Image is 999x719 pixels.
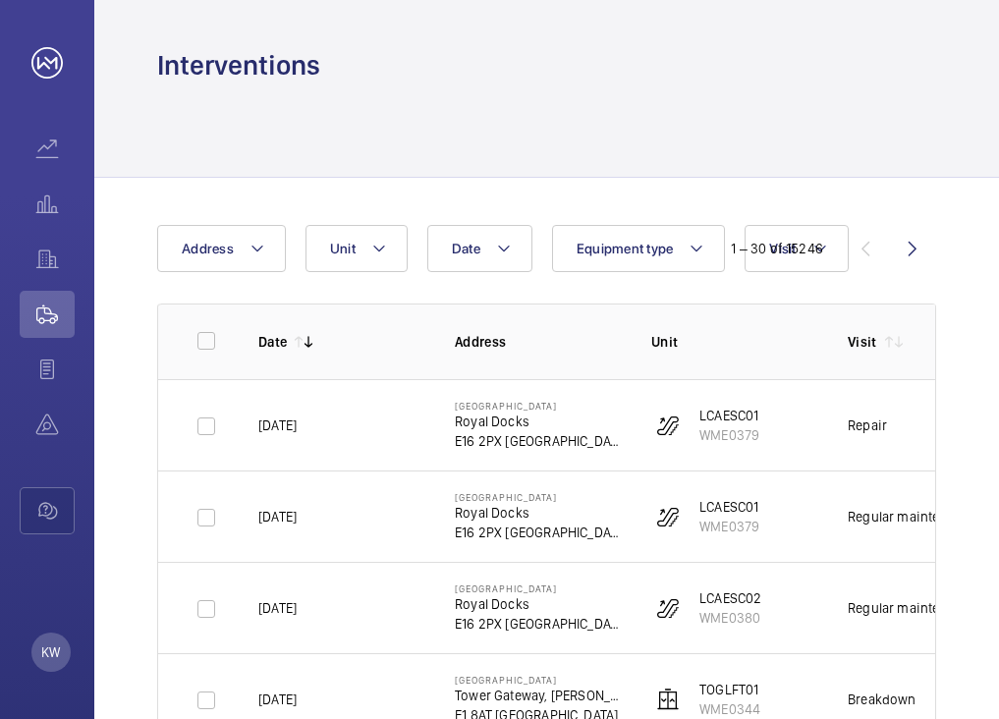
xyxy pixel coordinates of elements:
[455,686,620,705] p: Tower Gateway, [PERSON_NAME][GEOGRAPHIC_DATA]
[651,332,816,352] p: Unit
[699,497,759,517] p: LCAESC01
[848,507,976,526] div: Regular maintenance
[157,225,286,272] button: Address
[258,690,297,709] p: [DATE]
[455,503,620,523] p: Royal Docks
[305,225,408,272] button: Unit
[656,688,680,711] img: elevator.svg
[455,332,620,352] p: Address
[656,596,680,620] img: escalator.svg
[182,241,234,256] span: Address
[699,680,760,699] p: TOGLFT01
[656,414,680,437] img: escalator.svg
[848,598,976,618] div: Regular maintenance
[731,239,823,258] div: 1 – 30 of 15246
[848,332,877,352] p: Visit
[258,598,297,618] p: [DATE]
[452,241,480,256] span: Date
[41,642,60,662] p: KW
[552,225,726,272] button: Equipment type
[745,225,848,272] button: Visit
[258,507,297,526] p: [DATE]
[157,47,320,83] h1: Interventions
[455,594,620,614] p: Royal Docks
[656,505,680,528] img: escalator.svg
[699,517,759,536] p: WME0379
[455,614,620,634] p: E16 2PX [GEOGRAPHIC_DATA]
[455,431,620,451] p: E16 2PX [GEOGRAPHIC_DATA]
[455,523,620,542] p: E16 2PX [GEOGRAPHIC_DATA]
[455,412,620,431] p: Royal Docks
[258,415,297,435] p: [DATE]
[848,415,887,435] div: Repair
[699,588,761,608] p: LCAESC02
[699,699,760,719] p: WME0344
[577,241,674,256] span: Equipment type
[699,406,759,425] p: LCAESC01
[455,400,620,412] p: [GEOGRAPHIC_DATA]
[455,674,620,686] p: [GEOGRAPHIC_DATA]
[330,241,356,256] span: Unit
[699,608,761,628] p: WME0380
[258,332,287,352] p: Date
[427,225,532,272] button: Date
[455,491,620,503] p: [GEOGRAPHIC_DATA]
[455,582,620,594] p: [GEOGRAPHIC_DATA]
[699,425,759,445] p: WME0379
[848,690,916,709] div: Breakdown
